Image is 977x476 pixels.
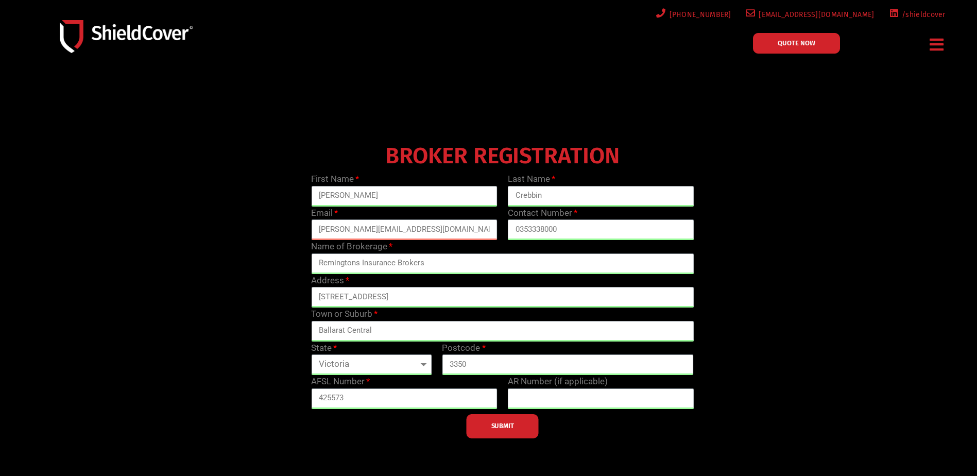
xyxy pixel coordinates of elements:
[442,342,485,355] label: Postcode
[926,32,948,57] div: Menu Toggle
[311,240,392,253] label: Name of Brokerage
[306,150,699,162] h4: BROKER REGISTRATION
[666,8,731,21] span: [PHONE_NUMBER]
[508,207,577,220] label: Contact Number
[311,308,378,321] label: Town or Suburb
[778,40,815,46] span: QUOTE NOW
[898,8,946,21] span: /shieldcover
[508,173,555,186] label: Last Name
[311,207,338,220] label: Email
[311,342,337,355] label: State
[508,375,608,388] label: AR Number (if applicable)
[753,33,840,54] a: QUOTE NOW
[755,8,874,21] span: [EMAIL_ADDRESS][DOMAIN_NAME]
[654,8,731,21] a: [PHONE_NUMBER]
[311,173,359,186] label: First Name
[467,414,539,438] button: SUBMIT
[744,8,875,21] a: [EMAIL_ADDRESS][DOMAIN_NAME]
[887,8,946,21] a: /shieldcover
[311,274,349,287] label: Address
[311,375,370,388] label: AFSL Number
[60,20,193,53] img: Shield-Cover-Underwriting-Australia-logo-full
[491,425,514,427] span: SUBMIT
